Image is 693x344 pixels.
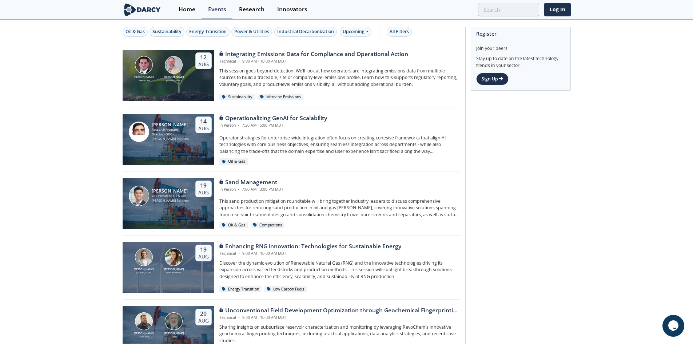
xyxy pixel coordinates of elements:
[152,194,189,198] div: Vice President, Oil & Gas
[264,286,307,293] div: Low Carbon Fuels
[237,59,241,64] span: •
[237,123,241,128] span: •
[219,198,460,218] p: This sand production mitigation roundtable will bring together industry leaders to discuss compre...
[152,198,189,203] div: [PERSON_NAME] Partners
[198,54,209,61] div: 12
[123,3,162,16] img: logo-wide.svg
[219,135,460,155] p: Operator strategies for enterprise-wide integration often focus on creating cohesive frameworks t...
[163,75,185,79] div: [PERSON_NAME]
[198,61,209,68] div: Aug
[163,335,185,338] div: Ovintiv
[123,50,460,101] a: Nathan Brawn [PERSON_NAME] Context Labs Mark Gebbia [PERSON_NAME] [PERSON_NAME] 12 Aug Integratin...
[544,3,571,16] a: Log In
[476,52,565,69] div: Stay up to date on the latest technology trends in your sector.
[163,271,185,274] div: Loci Controls Inc.
[152,189,189,194] div: [PERSON_NAME]
[219,251,401,257] div: Technical 9:00 AM - 10:00 AM MDT
[239,7,264,12] div: Research
[390,28,409,35] div: All Filters
[219,306,460,315] div: Unconventional Field Development Optimization through Geochemical Fingerprinting Technology
[476,27,565,40] div: Register
[198,310,209,317] div: 20
[237,251,241,256] span: •
[219,187,283,193] div: In Person 7:00 AM - 3:00 PM MDT
[189,28,227,35] div: Energy Transition
[126,28,145,35] div: Oil & Gas
[234,28,269,35] div: Power & Utilities
[219,222,248,229] div: Oil & Gas
[132,271,155,274] div: [PERSON_NAME]
[123,114,460,165] a: Sami Sultan [PERSON_NAME] Research Program Director - O&G / Sustainability [PERSON_NAME] Partners...
[208,7,226,12] div: Events
[662,315,686,337] iframe: chat widget
[198,118,209,125] div: 14
[135,56,153,74] img: Nathan Brawn
[237,187,241,192] span: •
[219,59,408,64] div: Technical 9:00 AM - 10:00 AM MDT
[219,114,327,123] div: Operationalizing GenAI for Scalability
[478,3,539,16] input: Advanced Search
[219,242,401,251] div: Enhancing RNG innovation: Technologies for Sustainable Energy
[123,27,148,37] button: Oil & Gas
[198,189,209,196] div: Aug
[132,332,155,336] div: [PERSON_NAME]
[198,317,209,324] div: Aug
[198,253,209,260] div: Aug
[165,56,183,74] img: Mark Gebbia
[179,7,195,12] div: Home
[258,94,304,100] div: Methane Emissions
[135,312,153,330] img: Bob Aylsworth
[219,123,327,128] div: In Person 7:30 AM - 5:00 PM MDT
[387,27,412,37] button: All Filters
[476,73,509,85] a: Sign Up
[163,79,185,82] div: [PERSON_NAME]
[340,27,371,37] div: Upcoming
[165,312,183,330] img: John Sinclair
[132,79,155,82] div: Context Labs
[132,268,155,272] div: [PERSON_NAME]
[163,268,185,272] div: [PERSON_NAME]
[152,127,189,137] div: Research Program Director - O&G / Sustainability
[219,315,460,321] div: Technical 9:00 AM - 10:00 AM MDT
[219,158,248,165] div: Oil & Gas
[476,40,565,52] div: Join your peers
[219,178,283,187] div: Sand Management
[152,137,189,141] div: [PERSON_NAME] Partners
[219,286,262,293] div: Energy Transition
[219,50,408,59] div: Integrating Emissions Data for Compliance and Operational Action
[129,186,149,206] img: Ron Sasaki
[219,324,460,344] p: Sharing insights on subsurface reservoir characterization and monitoring by leveraging RevoChem's...
[198,125,209,132] div: Aug
[219,260,460,280] p: Discover the dynamic evolution of Renewable Natural Gas (RNG) and the innovative technologies dri...
[237,315,241,320] span: •
[132,75,155,79] div: [PERSON_NAME]
[123,242,460,293] a: Amir Akbari [PERSON_NAME] [PERSON_NAME] Nicole Neff [PERSON_NAME] Loci Controls Inc. 19 Aug Enhan...
[277,28,334,35] div: Industrial Decarbonization
[274,27,337,37] button: Industrial Decarbonization
[152,122,189,127] div: [PERSON_NAME]
[132,335,155,338] div: RevoChem
[198,182,209,189] div: 19
[251,222,285,229] div: Completions
[165,248,183,266] img: Nicole Neff
[152,28,182,35] div: Sustainability
[123,178,460,229] a: Ron Sasaki [PERSON_NAME] Vice President, Oil & Gas [PERSON_NAME] Partners 19 Aug Sand Management ...
[150,27,184,37] button: Sustainability
[219,94,255,100] div: Sustainability
[198,246,209,253] div: 19
[163,332,185,336] div: [PERSON_NAME]
[231,27,272,37] button: Power & Utilities
[186,27,230,37] button: Energy Transition
[277,7,307,12] div: Innovators
[135,248,153,266] img: Amir Akbari
[219,68,460,88] p: This session goes beyond detection. We’ll look at how operators are integrating emissions data fr...
[129,122,149,142] img: Sami Sultan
